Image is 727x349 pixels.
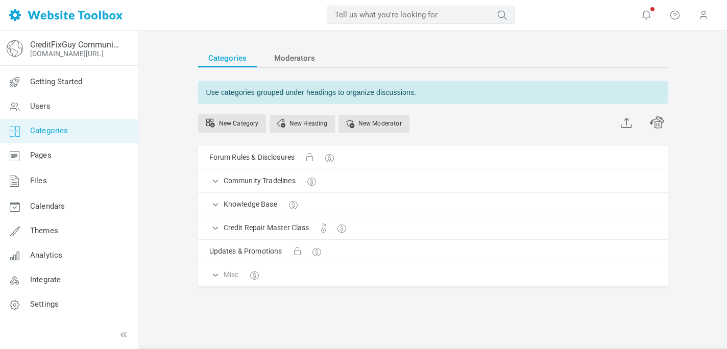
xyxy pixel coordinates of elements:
div: Use categories grouped under headings to organize discussions. [198,81,668,104]
a: [DOMAIN_NAME][URL] [30,49,104,58]
a: Updates & Promotions [209,245,282,258]
img: globe-icon.png [7,40,23,57]
span: Calendars [30,202,65,211]
span: Moderators [274,49,315,67]
a: Misc [224,268,239,281]
a: Categories [198,49,257,67]
a: Forum Rules & Disclosures [209,151,295,164]
span: Files [30,176,47,185]
a: CreditFixGuy Community Forum [30,40,119,49]
a: Assigning a user as a moderator for a category gives them permission to help oversee the content [338,115,409,133]
a: Moderators [264,49,325,67]
span: Integrate [30,275,61,284]
span: Categories [208,49,247,67]
span: Settings [30,300,59,309]
span: Analytics [30,251,62,260]
a: Credit Repair Master Class [224,221,309,234]
a: Community Tradelines [224,174,296,187]
a: New Heading [270,115,335,133]
span: Getting Started [30,77,82,86]
span: Pages [30,151,52,160]
span: Users [30,102,51,111]
span: Categories [30,126,68,135]
a: Use multiple categories to organize discussions [198,114,266,133]
span: Themes [30,226,58,235]
a: Knowledge Base [224,198,277,211]
input: Tell us what you're looking for [327,6,515,24]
